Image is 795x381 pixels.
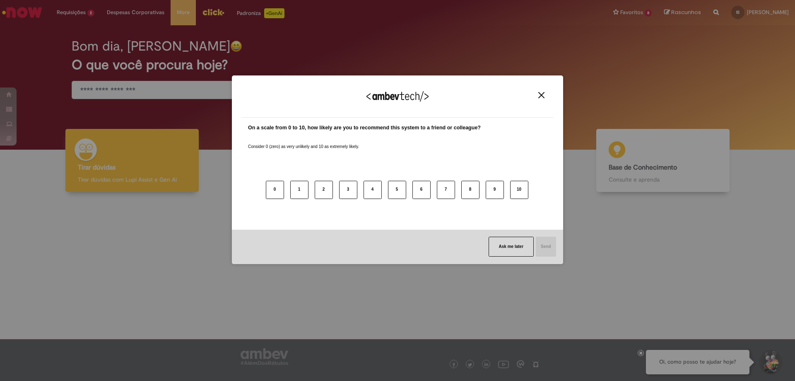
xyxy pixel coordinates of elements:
[248,134,359,150] label: Consider 0 (zero) as very unlikely and 10 as extremely likely.
[266,181,284,199] button: 0
[388,181,406,199] button: 5
[364,181,382,199] button: 4
[412,181,431,199] button: 6
[437,181,455,199] button: 7
[489,237,534,257] button: Ask me later
[366,91,429,102] img: Logo Ambevtech
[538,92,544,98] img: Close
[290,181,308,199] button: 1
[315,181,333,199] button: 2
[510,181,528,199] button: 10
[248,124,481,132] label: On a scale from 0 to 10, how likely are you to recommend this system to a friend or colleague?
[339,181,357,199] button: 3
[486,181,504,199] button: 9
[461,181,479,199] button: 8
[536,92,547,99] button: Close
